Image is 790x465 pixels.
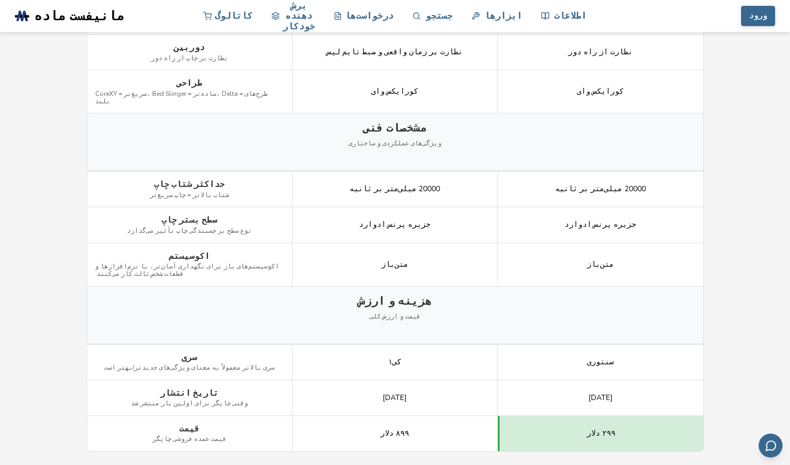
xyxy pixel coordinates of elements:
font: مشخصات فنی [363,120,427,135]
font: کاتالوگ [215,10,253,22]
font: جزیره پرنس ادوارد [564,219,636,230]
font: جستجو [426,10,453,22]
font: جزیره پرنس ادوارد [359,219,430,230]
font: نوع سطح بر چسبندگی چاپ تأثیر می‌گذارد [127,226,252,235]
font: هزینه و ارزش [358,293,431,308]
font: اکوسیستم [169,250,210,262]
font: کورایکس وای [577,86,623,96]
font: نظارت بر چاپ از راه دور [151,54,228,62]
font: مانیفست ماده [35,7,124,25]
font: سنتوری [587,357,614,367]
font: حداکثر شتاب چاپ [154,178,224,190]
font: سری [182,352,197,363]
font: [DATE] [588,393,613,403]
font: قیمت عمده فروشی چاپگر [152,435,226,443]
font: سطح بستر چاپ [162,214,217,226]
font: قیمت [179,423,200,435]
font: 20000 میلی‌متر بر ثانیه [555,184,645,194]
font: وقتی چاپگر برای اولین بار منتشر شد [131,399,248,407]
font: دوربین [174,42,205,53]
font: قیمت و ارزش کلی [370,312,421,321]
font: نظارت بر زمان واقعی و ضبط تایم لپس [327,47,463,57]
font: ۲۹۹ دلار [587,428,616,438]
font: متن‌باز [587,259,614,270]
font: ۸۹۹ دلار [380,428,410,438]
font: ابزارها [485,10,522,22]
font: [DATE] [382,393,407,403]
font: طراحی [177,77,202,89]
font: نظارت از راه دور [568,47,633,57]
font: ورود [749,11,767,21]
button: ارسال بازخورد از طریق ایمیل [759,434,783,458]
font: CoreXY = سریع‌تر، Bed Slinger = ساده‌تر، Delta = طرح‌های بلند [95,89,268,105]
font: کی۱ [388,357,401,367]
font: درخواست‌ها [345,10,394,22]
font: شتاب بالاتر = چاپ سریع‌تر [149,191,229,199]
font: 20000 میلی‌متر بر ثانیه [350,184,440,194]
button: ورود [741,6,775,26]
font: سری بالاتر معمولاً به معنای ویژگی‌های جدیدتر/بهتر است [104,363,275,372]
font: اکوسیستم‌های باز برای نگهداری آسان‌تر، با نرم‌افزارها و قطعات شخص ثالث کار می‌کنند. [95,262,279,278]
font: تاریخ انتشار [160,387,219,399]
font: متن‌باز [381,259,409,270]
font: اطلاعات [554,10,587,22]
font: ویژگی‌های عملکردی و ساختاری [348,139,442,148]
font: کورایکس وای [371,86,418,96]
